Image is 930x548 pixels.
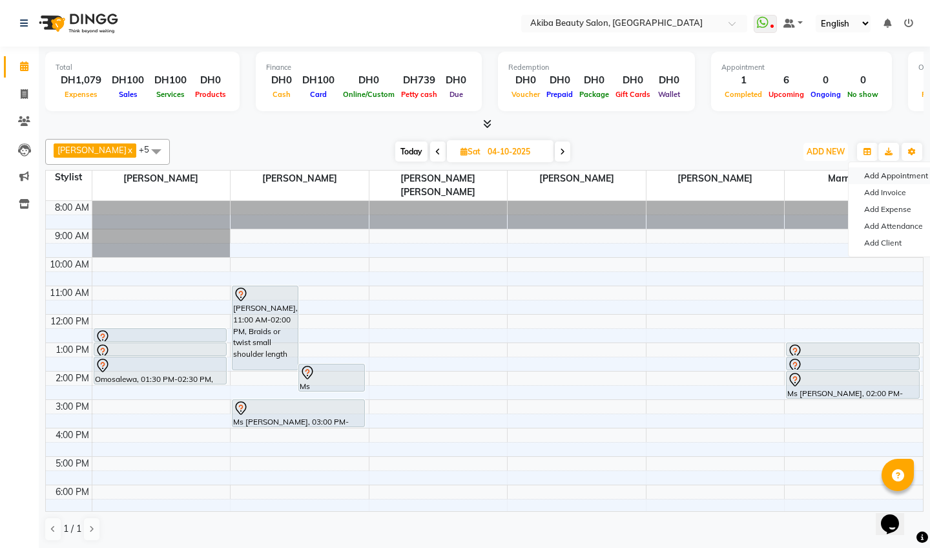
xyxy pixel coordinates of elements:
[94,329,226,341] div: Omosalewa, 12:30 PM-01:00 PM, Single braids removal from
[149,73,192,88] div: DH100
[844,90,882,99] span: No show
[785,171,923,187] span: Marry Laure
[53,343,92,357] div: 1:00 PM
[654,73,685,88] div: DH0
[116,90,141,99] span: Sales
[48,315,92,328] div: 12:00 PM
[508,62,685,73] div: Redemption
[612,90,654,99] span: Gift Cards
[721,90,765,99] span: Completed
[94,343,226,355] div: Omosalewa, 01:00 PM-01:30 PM, Hair Wash
[53,428,92,442] div: 4:00 PM
[56,73,107,88] div: DH1,079
[457,147,484,156] span: Sat
[153,90,188,99] span: Services
[844,73,882,88] div: 0
[92,171,231,187] span: [PERSON_NAME]
[33,5,121,41] img: logo
[508,73,543,88] div: DH0
[508,90,543,99] span: Voucher
[765,90,807,99] span: Upcoming
[508,171,646,187] span: [PERSON_NAME]
[53,457,92,470] div: 5:00 PM
[398,90,440,99] span: Petty cash
[543,73,576,88] div: DH0
[266,62,471,73] div: Finance
[876,496,917,535] iframe: chat widget
[192,90,229,99] span: Products
[612,73,654,88] div: DH0
[807,73,844,88] div: 0
[721,73,765,88] div: 1
[269,90,294,99] span: Cash
[94,357,226,384] div: Omosalewa, 01:30 PM-02:30 PM, [GEOGRAPHIC_DATA] without extension
[47,258,92,271] div: 10:00 AM
[803,143,848,161] button: ADD NEW
[53,400,92,414] div: 3:00 PM
[646,171,785,187] span: [PERSON_NAME]
[52,229,92,243] div: 9:00 AM
[576,73,612,88] div: DH0
[576,90,612,99] span: Package
[721,62,882,73] div: Appointment
[369,171,508,200] span: [PERSON_NAME] [PERSON_NAME]
[299,364,364,391] div: Ms [PERSON_NAME], 01:45 PM-02:45 PM, Braids or twist without extension
[107,73,149,88] div: DH100
[787,357,919,370] div: Ms [PERSON_NAME], 01:30 PM-02:00 PM, Hair Wash
[484,142,548,162] input: 2025-10-04
[440,73,471,88] div: DH0
[807,147,845,156] span: ADD NEW
[297,73,340,88] div: DH100
[266,73,297,88] div: DH0
[139,144,159,154] span: +5
[543,90,576,99] span: Prepaid
[52,201,92,215] div: 8:00 AM
[655,90,683,99] span: Wallet
[807,90,844,99] span: Ongoing
[446,90,466,99] span: Due
[57,145,127,155] span: [PERSON_NAME]
[231,171,369,187] span: [PERSON_NAME]
[47,286,92,300] div: 11:00 AM
[53,485,92,499] div: 6:00 PM
[787,372,919,398] div: Ms [PERSON_NAME], 02:00 PM-03:00 PM, Braids or twist without extension
[340,90,398,99] span: Online/Custom
[56,62,229,73] div: Total
[307,90,330,99] span: Card
[127,145,132,155] a: x
[46,171,92,184] div: Stylist
[395,142,428,162] span: Today
[398,73,440,88] div: DH739
[787,343,919,355] div: Ms [PERSON_NAME], 01:00 PM-01:30 PM, Single braids removal from
[192,73,229,88] div: DH0
[53,372,92,385] div: 2:00 PM
[63,522,81,536] span: 1 / 1
[232,400,364,427] div: Ms [PERSON_NAME], 03:00 PM-04:00 PM, Braids or twist without extension
[340,73,398,88] div: DH0
[765,73,807,88] div: 6
[61,90,101,99] span: Expenses
[232,286,298,370] div: [PERSON_NAME], 11:00 AM-02:00 PM, Braids or twist small shoulder length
